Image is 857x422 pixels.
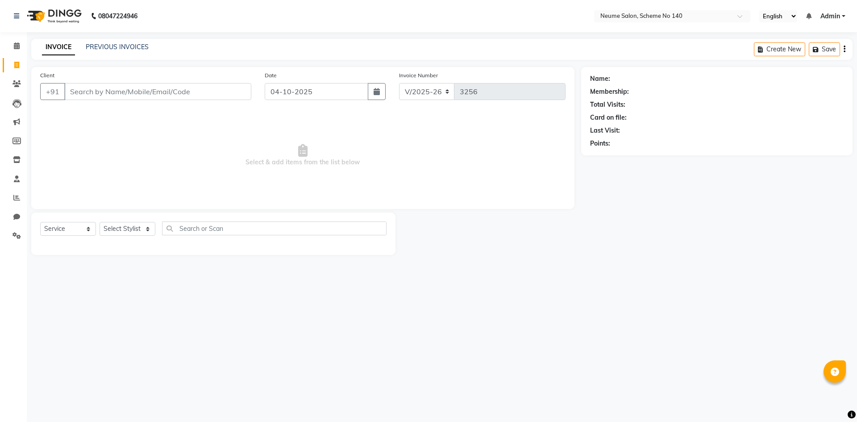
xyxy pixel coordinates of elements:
label: Client [40,71,54,79]
div: Name: [590,74,610,84]
div: Total Visits: [590,100,625,109]
div: Card on file: [590,113,627,122]
span: Select & add items from the list below [40,111,566,200]
a: PREVIOUS INVOICES [86,43,149,51]
img: logo [23,4,84,29]
div: Points: [590,139,610,148]
button: Save [809,42,840,56]
label: Date [265,71,277,79]
label: Invoice Number [399,71,438,79]
button: +91 [40,83,65,100]
div: Membership: [590,87,629,96]
span: Admin [820,12,840,21]
div: Last Visit: [590,126,620,135]
a: INVOICE [42,39,75,55]
input: Search by Name/Mobile/Email/Code [64,83,251,100]
button: Create New [754,42,805,56]
b: 08047224946 [98,4,137,29]
input: Search or Scan [162,221,387,235]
